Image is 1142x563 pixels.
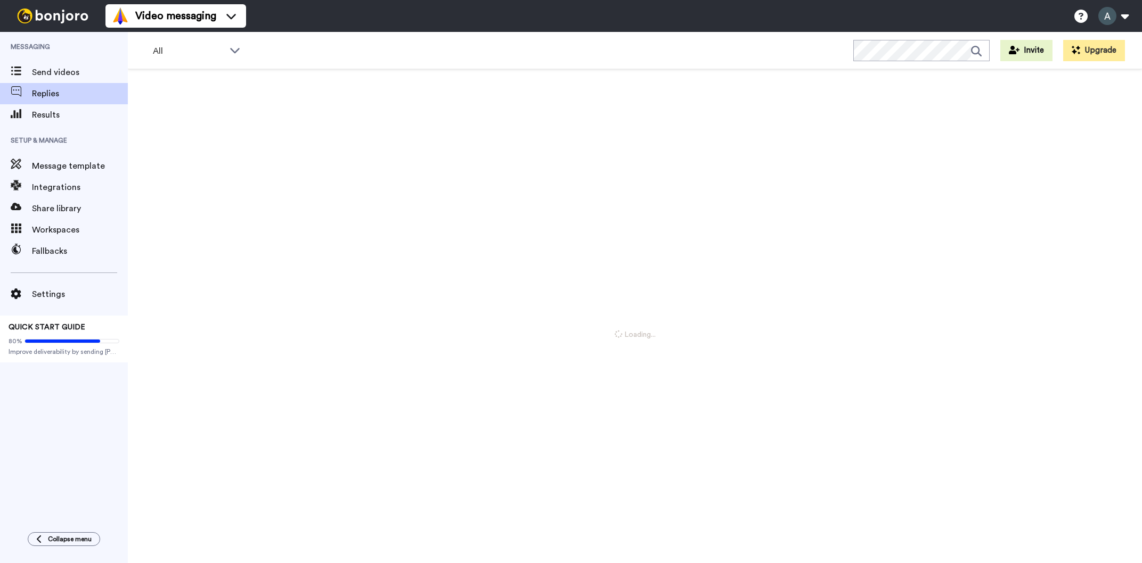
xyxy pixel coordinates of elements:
span: Workspaces [32,223,128,236]
span: Results [32,109,128,121]
span: Improve deliverability by sending [PERSON_NAME]’s from your own email [9,347,119,356]
span: Loading... [615,329,656,340]
img: bj-logo-header-white.svg [13,9,93,23]
span: Send videos [32,66,128,79]
img: vm-color.svg [112,7,129,24]
span: Collapse menu [48,535,92,543]
span: Integrations [32,181,128,194]
span: Settings [32,288,128,301]
span: Message template [32,160,128,172]
span: All [153,45,224,57]
span: QUICK START GUIDE [9,324,85,331]
span: Share library [32,202,128,215]
button: Invite [1000,40,1053,61]
span: Video messaging [135,9,216,23]
span: Replies [32,87,128,100]
span: Fallbacks [32,245,128,258]
button: Collapse menu [28,532,100,546]
span: 80% [9,337,22,345]
button: Upgrade [1063,40,1125,61]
